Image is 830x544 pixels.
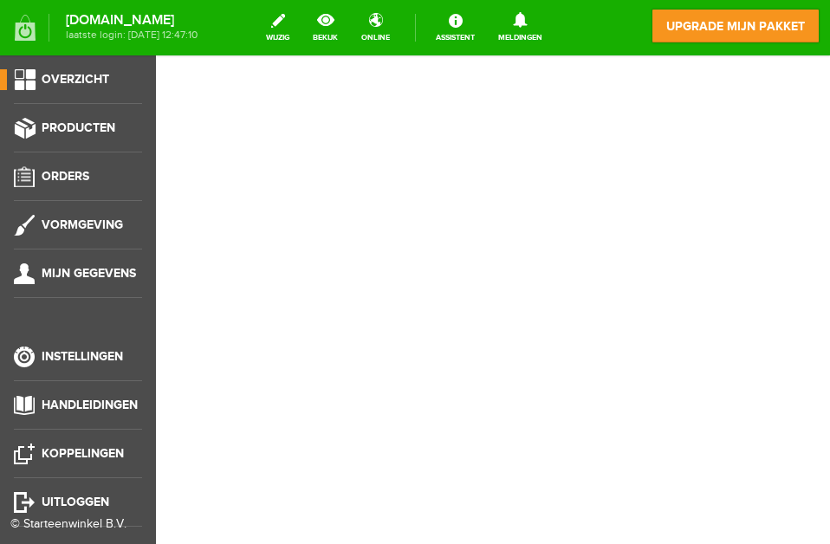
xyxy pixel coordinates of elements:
[66,16,198,25] strong: [DOMAIN_NAME]
[42,349,123,364] span: Instellingen
[66,30,198,40] span: laatste login: [DATE] 12:47:10
[302,9,348,47] a: bekijk
[351,9,400,47] a: online
[256,9,300,47] a: wijzig
[652,9,820,43] a: upgrade mijn pakket
[42,398,138,412] span: Handleidingen
[42,217,123,232] span: Vormgeving
[42,169,89,184] span: Orders
[488,9,553,47] a: Meldingen
[42,495,109,509] span: Uitloggen
[10,515,132,534] div: © Starteenwinkel B.V.
[42,446,124,461] span: Koppelingen
[42,120,115,135] span: Producten
[42,72,109,87] span: Overzicht
[42,266,136,281] span: Mijn gegevens
[425,9,485,47] a: Assistent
